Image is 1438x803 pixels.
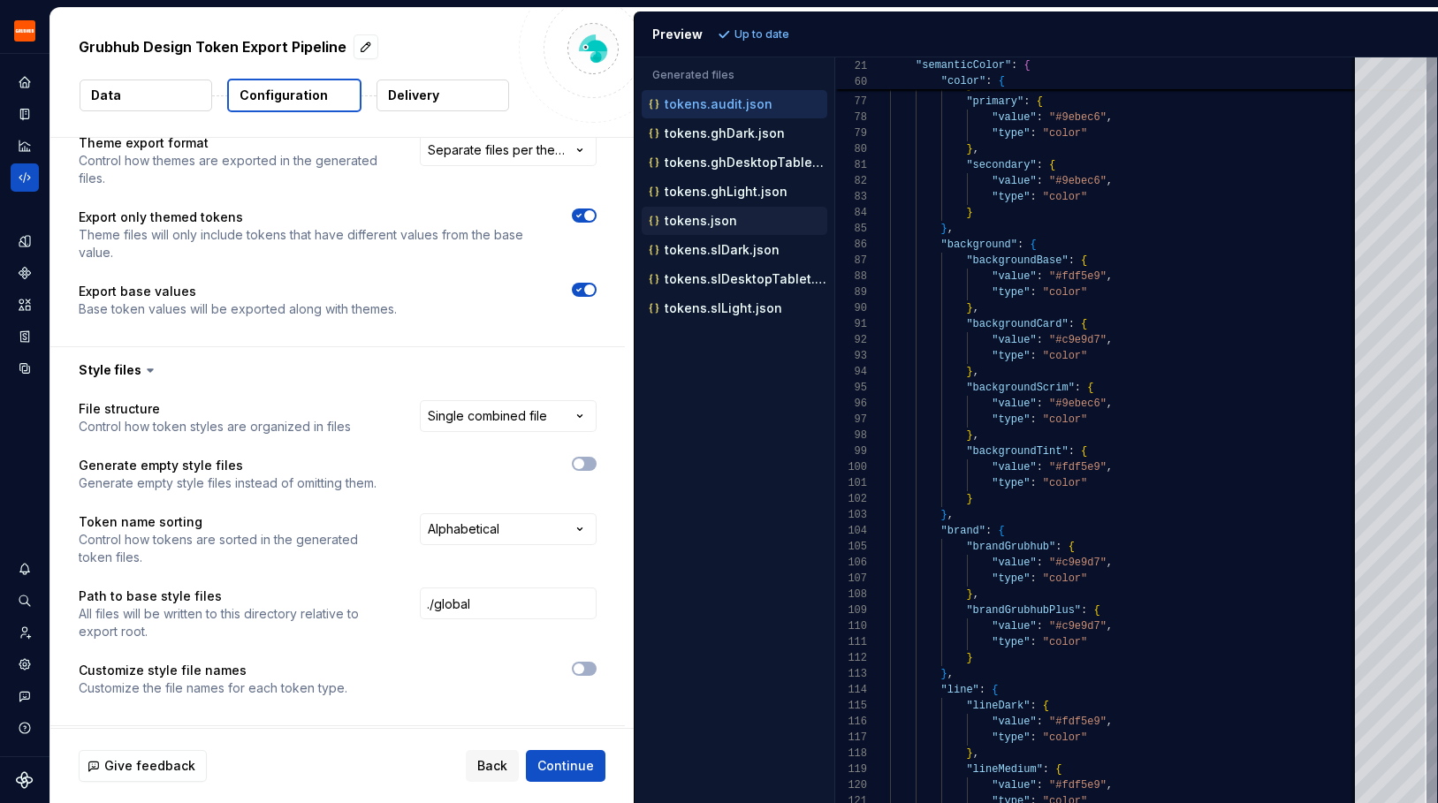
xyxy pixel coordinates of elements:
[941,75,985,87] span: "color"
[835,443,867,459] div: 99
[941,525,985,537] span: "brand"
[1031,636,1037,648] span: :
[967,143,973,155] span: }
[835,634,867,650] div: 111
[1049,557,1107,569] span: "#c9e9d7"
[11,291,39,319] div: Assets
[835,253,867,269] div: 87
[835,618,867,634] div: 110
[11,68,39,96] a: Home
[79,531,388,566] p: Control how tokens are sorted in the generated token files.
[1049,779,1107,792] span: "#fdf5e9"
[973,366,979,378] span: ,
[941,684,979,696] span: "line"
[1043,700,1049,712] span: {
[973,429,979,442] span: ,
[11,650,39,678] a: Settings
[835,269,867,284] div: 88
[967,95,1024,108] span: "primary"
[642,182,827,201] button: tokens.ghLight.json
[1031,286,1037,299] span: :
[79,679,347,697] p: Customize the file names for each token type.
[1069,445,1075,458] span: :
[999,75,1005,87] span: {
[11,163,39,192] div: Code automation
[1069,254,1075,267] span: :
[835,459,867,475] div: 100
[665,126,785,140] p: tokens.ghDark.json
[79,36,346,57] p: Grubhub Design Token Export Pipeline
[79,152,388,187] p: Control how themes are exported in the generated files.
[1043,286,1087,299] span: "color"
[992,350,1030,362] span: "type"
[1107,334,1113,346] span: ,
[79,587,388,605] p: Path to base style files
[79,457,377,474] p: Generate empty style files
[835,475,867,491] div: 101
[941,509,947,521] span: }
[79,226,540,261] p: Theme files will only include tokens that have different values from the base value.
[992,461,1036,473] span: "value"
[992,716,1036,728] span: "value"
[835,380,867,396] div: 95
[477,757,507,775] span: Back
[14,20,35,42] img: 4e8d6f31-f5cf-47b4-89aa-e4dec1dc0822.png
[79,400,351,418] p: File structure
[835,539,867,555] div: 105
[79,208,540,226] p: Export only themed tokens
[79,750,207,782] button: Give feedback
[227,79,361,112] button: Configuration
[11,555,39,583] button: Notifications
[652,68,817,82] p: Generated files
[979,684,985,696] span: :
[835,730,867,746] div: 117
[11,587,39,615] button: Search ⌘K
[11,259,39,287] a: Components
[1037,716,1043,728] span: :
[992,191,1030,203] span: "type"
[967,541,1056,553] span: "brandGrubhub"
[642,153,827,172] button: tokens.ghDesktopTablet.json
[665,214,737,228] p: tokens.json
[1081,445,1087,458] span: {
[11,100,39,128] a: Documentation
[377,80,509,111] button: Delivery
[1107,716,1113,728] span: ,
[992,270,1036,283] span: "value"
[1069,541,1075,553] span: {
[941,668,947,680] span: }
[1094,604,1100,617] span: {
[1037,398,1043,410] span: :
[642,211,827,231] button: tokens.json
[79,474,377,492] p: Generate empty style files instead of omitting them.
[835,412,867,428] div: 97
[1031,239,1037,251] span: {
[1031,731,1037,744] span: :
[973,302,979,314] span: ,
[835,189,867,205] div: 83
[835,666,867,682] div: 113
[835,777,867,793] div: 120
[1069,318,1075,330] span: :
[1107,175,1113,187] span: ,
[79,513,388,531] p: Token name sorting
[1056,541,1062,553] span: :
[992,127,1030,140] span: "type"
[11,682,39,710] button: Contact support
[1081,318,1087,330] span: {
[967,382,1075,394] span: "backgroundScrim"
[835,761,867,777] div: 119
[1049,398,1107,410] span: "#9ebec6"
[1049,334,1107,346] span: "#c9e9d7"
[941,239,1017,251] span: "background"
[947,223,954,235] span: ,
[835,682,867,698] div: 114
[1037,779,1043,792] span: :
[835,125,867,141] div: 79
[1037,334,1043,346] span: :
[1043,763,1049,776] span: :
[1031,477,1037,489] span: :
[1056,763,1062,776] span: {
[79,134,388,152] p: Theme export format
